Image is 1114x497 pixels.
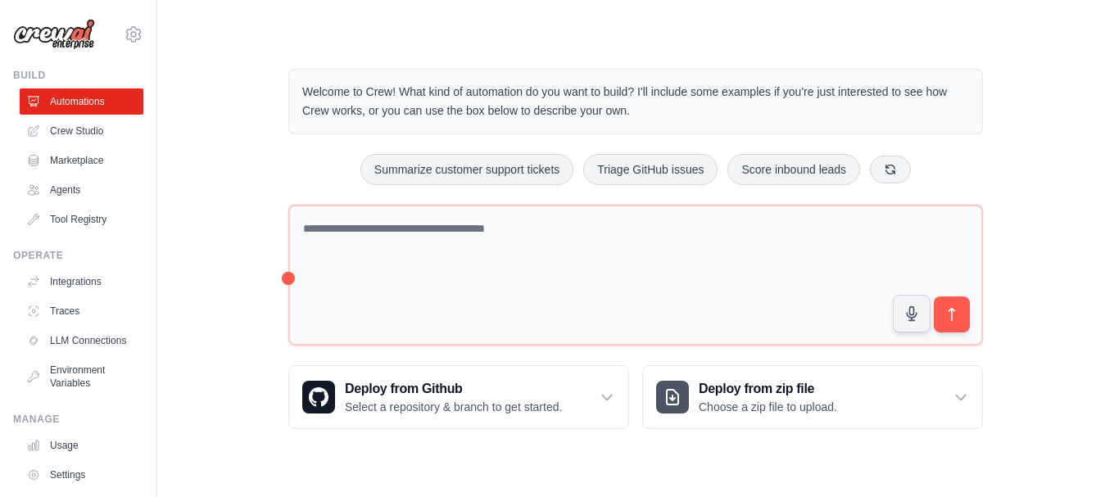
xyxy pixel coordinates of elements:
[699,379,837,399] h3: Deploy from zip file
[583,154,718,185] button: Triage GitHub issues
[20,88,143,115] a: Automations
[801,368,1055,391] h3: Create an automation
[13,249,143,262] div: Operate
[13,413,143,426] div: Manage
[20,177,143,203] a: Agents
[13,69,143,82] div: Build
[1064,347,1076,359] button: Close walkthrough
[20,147,143,174] a: Marketplace
[699,399,837,415] p: Choose a zip file to upload.
[727,154,860,185] button: Score inbound leads
[20,432,143,459] a: Usage
[20,328,143,354] a: LLM Connections
[813,350,847,363] span: Step 1
[302,83,969,120] p: Welcome to Crew! What kind of automation do you want to build? I'll include some examples if you'...
[345,379,562,399] h3: Deploy from Github
[801,397,1055,450] p: Describe the automation you want to build, select an example option, or use the microphone to spe...
[360,154,573,185] button: Summarize customer support tickets
[20,269,143,295] a: Integrations
[20,357,143,396] a: Environment Variables
[20,298,143,324] a: Traces
[20,118,143,144] a: Crew Studio
[345,399,562,415] p: Select a repository & branch to get started.
[20,462,143,488] a: Settings
[13,19,95,50] img: Logo
[20,206,143,233] a: Tool Registry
